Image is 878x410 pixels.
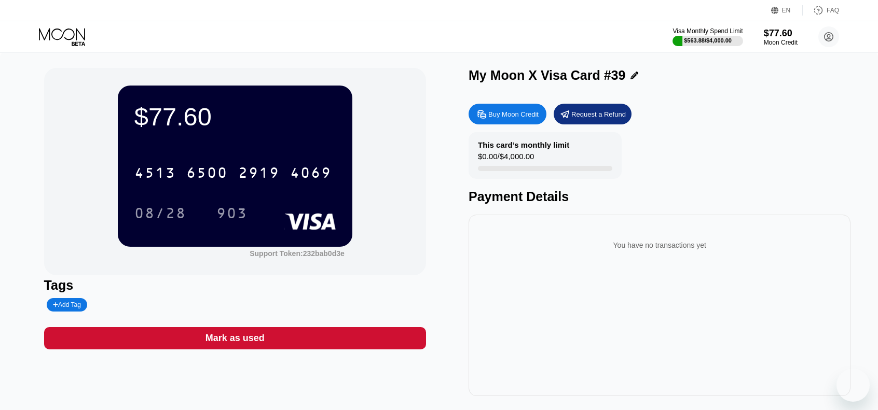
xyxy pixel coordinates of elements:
[469,68,625,83] div: My Moon X Visa Card #39
[782,7,791,14] div: EN
[803,5,839,16] div: FAQ
[684,37,732,44] div: $563.88 / $4,000.00
[469,189,850,204] div: Payment Details
[53,301,81,308] div: Add Tag
[134,166,176,182] div: 4513
[127,200,194,226] div: 08/28
[477,231,842,260] div: You have no transactions yet
[827,7,839,14] div: FAQ
[469,104,546,124] div: Buy Moon Credit
[290,166,332,182] div: 4069
[673,27,743,35] div: Visa Monthly Spend Limit
[836,369,870,402] iframe: Bouton de lancement de la fenêtre de messagerie
[44,327,426,349] div: Mark as used
[250,249,345,258] div: Support Token:232bab0d3e
[134,206,186,223] div: 08/28
[134,102,336,131] div: $77.60
[764,28,798,46] div: $77.60Moon Credit
[771,5,803,16] div: EN
[673,27,743,46] div: Visa Monthly Spend Limit$563.88/$4,000.00
[764,39,798,46] div: Moon Credit
[205,332,265,344] div: Mark as used
[764,28,798,39] div: $77.60
[209,200,255,226] div: 903
[478,140,569,149] div: This card’s monthly limit
[186,166,228,182] div: 6500
[250,249,345,258] div: Support Token: 232bab0d3e
[47,298,87,312] div: Add Tag
[554,104,632,124] div: Request a Refund
[238,166,280,182] div: 2919
[44,278,426,293] div: Tags
[128,160,338,186] div: 4513650029194069
[216,206,248,223] div: 903
[571,110,626,119] div: Request a Refund
[478,152,534,166] div: $0.00 / $4,000.00
[488,110,539,119] div: Buy Moon Credit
